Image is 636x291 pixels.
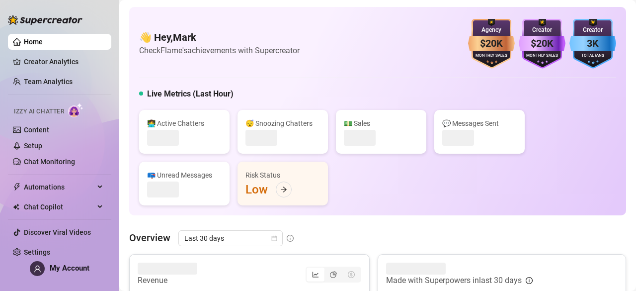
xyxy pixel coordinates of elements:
[24,78,73,86] a: Team Analytics
[147,118,222,129] div: 👩‍💻 Active Chatters
[468,25,515,35] div: Agency
[245,170,320,181] div: Risk Status
[348,271,355,278] span: dollar-circle
[24,126,49,134] a: Content
[34,265,41,273] span: user
[519,19,565,69] img: purple-badge-B9DA21FR.svg
[344,118,418,129] div: 💵 Sales
[139,30,300,44] h4: 👋 Hey, Mark
[24,38,43,46] a: Home
[13,203,19,210] img: Chat Copilot
[442,118,517,129] div: 💬 Messages Sent
[526,277,533,284] span: info-circle
[24,142,42,150] a: Setup
[519,25,565,35] div: Creator
[24,199,94,215] span: Chat Copilot
[330,271,337,278] span: pie-chart
[280,186,287,193] span: arrow-right
[386,275,522,287] article: Made with Superpowers in last 30 days
[147,170,222,181] div: 📪 Unread Messages
[312,271,319,278] span: line-chart
[24,158,75,166] a: Chat Monitoring
[569,19,616,69] img: blue-badge-DgoSNQY1.svg
[24,228,91,236] a: Discover Viral Videos
[569,36,616,51] div: 3K
[569,53,616,59] div: Total Fans
[24,54,103,70] a: Creator Analytics
[519,36,565,51] div: $20K
[24,179,94,195] span: Automations
[14,107,64,116] span: Izzy AI Chatter
[468,19,515,69] img: bronze-badge-qSZam9Wu.svg
[468,36,515,51] div: $20K
[519,53,565,59] div: Monthly Sales
[50,264,89,273] span: My Account
[569,25,616,35] div: Creator
[287,235,294,242] span: info-circle
[468,53,515,59] div: Monthly Sales
[129,230,170,245] article: Overview
[306,267,361,283] div: segmented control
[13,183,21,191] span: thunderbolt
[8,15,82,25] img: logo-BBDzfeDw.svg
[245,118,320,129] div: 😴 Snoozing Chatters
[138,275,197,287] article: Revenue
[24,248,50,256] a: Settings
[184,231,277,246] span: Last 30 days
[139,44,300,57] article: Check Flame's achievements with Supercreator
[68,103,83,117] img: AI Chatter
[147,88,234,100] h5: Live Metrics (Last Hour)
[271,235,277,241] span: calendar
